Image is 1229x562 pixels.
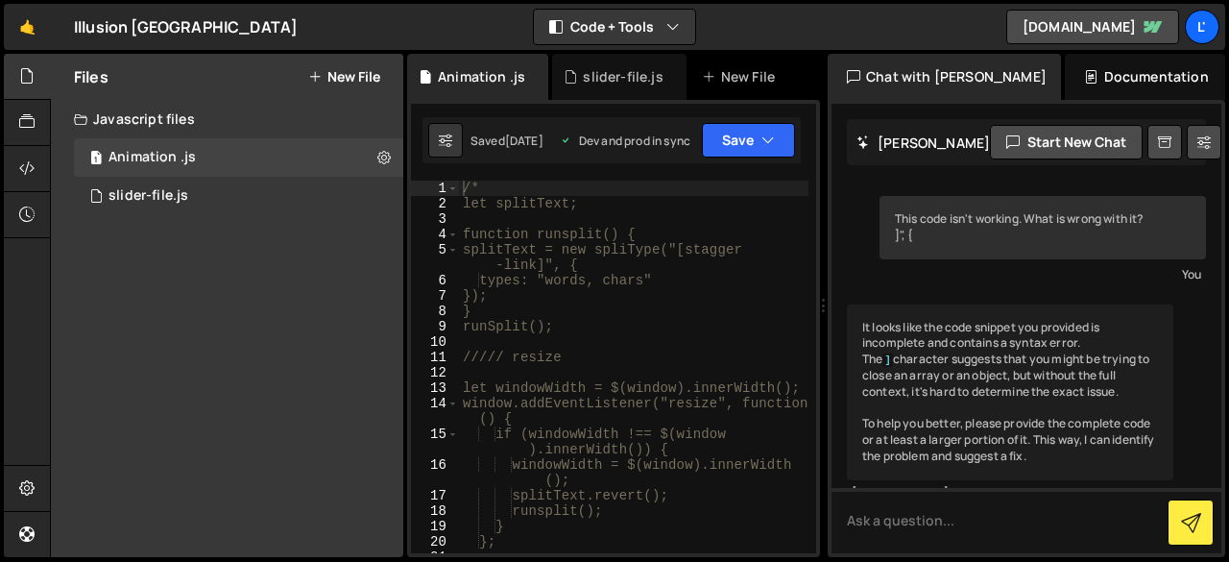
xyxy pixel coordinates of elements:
div: 18 [411,503,459,519]
h2: [PERSON_NAME] [856,134,990,152]
div: [DATE] [505,133,543,149]
div: Chat with [PERSON_NAME] [828,54,1061,100]
code: ] [882,354,892,367]
div: 9 [411,319,459,334]
div: 8 [411,304,459,319]
div: 14 [411,396,459,427]
span: 1 [90,152,102,167]
div: 7 [411,288,459,304]
div: 1 [411,181,459,196]
a: [DOMAIN_NAME] [1006,10,1179,44]
div: 16569/45286.js [74,177,403,215]
div: 11 [411,350,459,365]
h2: Files [74,66,108,87]
div: Animation .js [108,149,196,166]
div: 16 [411,457,459,488]
div: Saved [470,133,543,149]
div: 3 [411,211,459,227]
div: 15 [411,427,459,457]
div: 13 [411,380,459,396]
div: 19 [411,519,459,534]
div: You [884,264,1201,284]
a: L' [1185,10,1219,44]
div: This code isn't working. What is wrong with it? ]", { [880,196,1206,259]
div: New File [702,67,783,86]
button: New File [308,69,380,85]
div: Animation .js [438,67,525,86]
div: 17 [411,488,459,503]
div: Dev and prod in sync [560,133,690,149]
div: 5 [411,242,459,273]
a: 🤙 [4,4,51,50]
div: 6 [411,273,459,288]
div: Javascript files [51,100,403,138]
div: 20 [411,534,459,550]
div: Illusion [GEOGRAPHIC_DATA] [74,15,298,38]
div: It looks like the code snippet you provided is incomplete and contains a syntax error. The charac... [847,305,1173,480]
div: 4 [411,227,459,242]
div: 2 [411,196,459,211]
button: Code + Tools [534,10,695,44]
div: slider-file.js [583,67,663,86]
div: slider-file.js [108,187,188,205]
div: Documentation [1065,54,1225,100]
div: [PERSON_NAME] [852,485,1169,501]
div: 12 [411,365,459,380]
button: Save [702,123,795,158]
div: 16569/47572.js [74,138,403,177]
div: 10 [411,334,459,350]
button: Start new chat [990,125,1143,159]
